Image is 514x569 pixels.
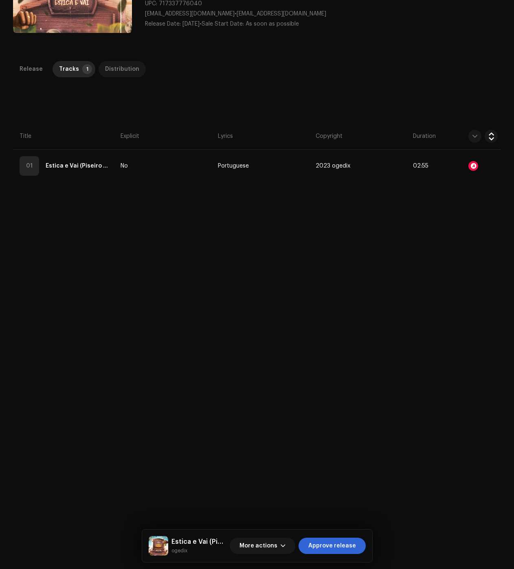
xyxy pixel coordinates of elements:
[218,132,233,140] span: Lyrics
[171,547,226,555] small: Estica e Vai (Piseiro do Luffy)
[413,132,436,140] span: Duration
[202,21,244,27] span: Sale Start Date:
[239,538,277,554] span: More actions
[121,132,139,140] span: Explicit
[171,537,226,547] h5: Estica e Vai (Piseiro do Luffy)
[308,538,356,554] span: Approve release
[121,163,128,169] span: No
[145,21,202,27] span: •
[182,21,200,27] span: [DATE]
[413,163,428,169] span: 02:55
[316,132,343,140] span: Copyright
[299,538,366,554] button: Approve release
[316,163,350,169] span: 2023 ogedix
[145,21,181,27] span: Release Date:
[230,538,295,554] button: More actions
[149,536,168,556] img: b75584ac-258d-4149-bca0-962f3ca95a68
[105,61,139,77] div: Distribution
[218,163,249,169] span: Portuguese
[246,21,299,27] span: As soon as possible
